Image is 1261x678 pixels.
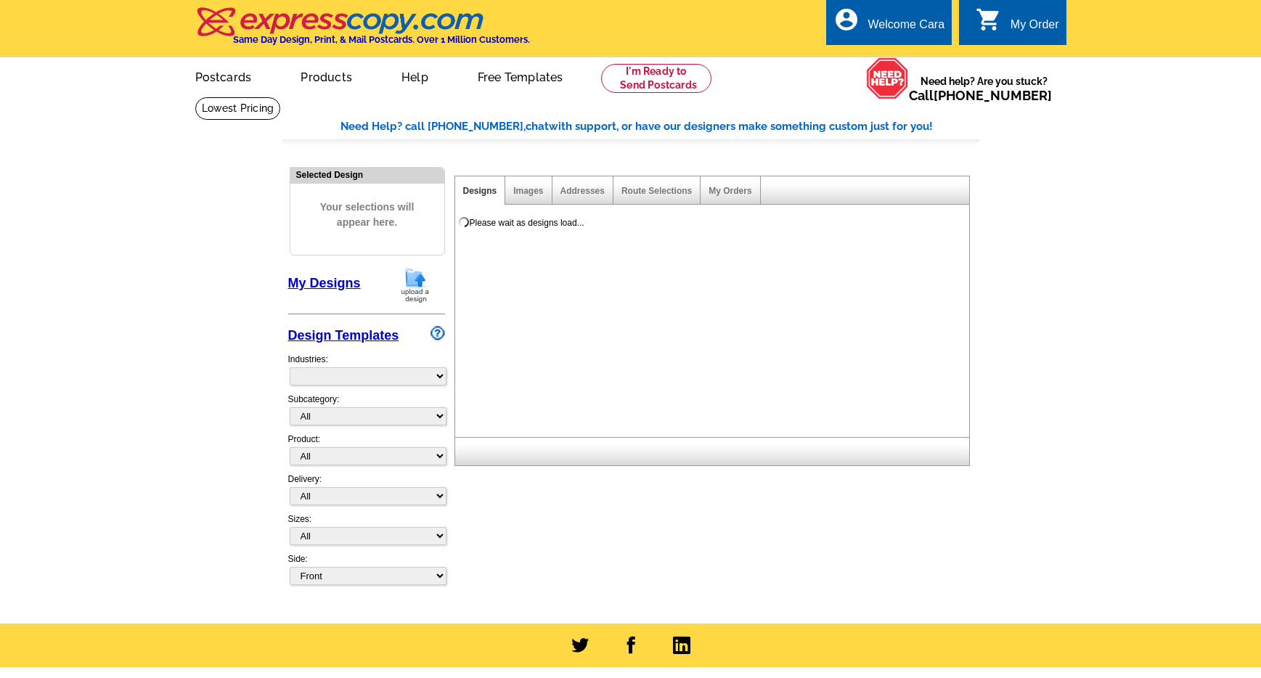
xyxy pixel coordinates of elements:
[934,88,1052,103] a: [PHONE_NUMBER]
[277,59,375,93] a: Products
[909,88,1052,103] span: Call
[288,328,399,343] a: Design Templates
[458,216,470,228] img: loading...
[378,59,452,93] a: Help
[288,512,445,552] div: Sizes:
[513,186,543,196] a: Images
[454,59,587,93] a: Free Templates
[172,59,275,93] a: Postcards
[560,186,605,196] a: Addresses
[396,266,434,303] img: upload-design
[526,120,549,133] span: chat
[976,7,1002,33] i: shopping_cart
[866,57,909,99] img: help
[288,346,445,393] div: Industries:
[430,326,445,340] img: design-wizard-help-icon.png
[909,74,1059,103] span: Need help? Are you stuck?
[195,17,530,45] a: Same Day Design, Print, & Mail Postcards. Over 1 Million Customers.
[868,18,945,38] div: Welcome Cara
[976,16,1059,34] a: shopping_cart My Order
[463,186,497,196] a: Designs
[233,34,530,45] h4: Same Day Design, Print, & Mail Postcards. Over 1 Million Customers.
[1011,18,1059,38] div: My Order
[709,186,751,196] a: My Orders
[340,118,979,135] div: Need Help? call [PHONE_NUMBER], with support, or have our designers make something custom just fo...
[833,7,860,33] i: account_circle
[288,276,361,290] a: My Designs
[290,168,444,181] div: Selected Design
[288,393,445,433] div: Subcategory:
[470,216,584,229] div: Please wait as designs load...
[288,552,445,587] div: Side:
[621,186,692,196] a: Route Selections
[301,185,433,245] span: Your selections will appear here.
[288,473,445,512] div: Delivery:
[288,433,445,473] div: Product:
